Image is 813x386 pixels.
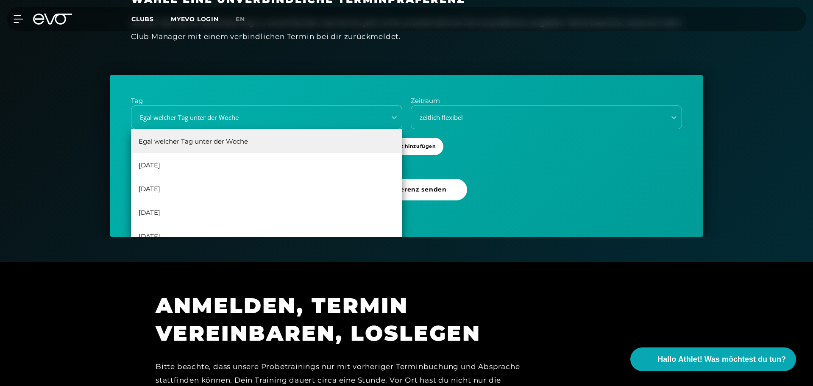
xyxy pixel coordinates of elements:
[131,153,402,177] div: [DATE]
[236,14,255,24] a: en
[411,96,682,106] p: Zeitraum
[630,347,796,371] button: Hallo Athlet! Was möchtest du tun?
[131,96,402,106] p: Tag
[342,179,470,216] a: Terminpräferenz senden
[236,15,245,23] span: en
[657,354,786,365] span: Hallo Athlet! Was möchtest du tun?
[131,177,402,200] div: [DATE]
[156,292,537,347] h1: ANMELDEN, TERMIN VEREINBAREN, LOSLEGEN
[374,143,436,150] span: + Präferenz hinzufügen
[131,15,171,23] a: Clubs
[131,224,402,248] div: [DATE]
[131,129,402,153] div: Egal welcher Tag unter der Woche
[412,113,660,122] div: zeitlich flexibel
[131,200,402,224] div: [DATE]
[131,15,154,23] span: Clubs
[132,113,380,122] div: Egal welcher Tag unter der Woche
[171,15,219,23] a: MYEVO LOGIN
[366,138,447,170] a: +Präferenz hinzufügen
[363,185,446,194] span: Terminpräferenz senden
